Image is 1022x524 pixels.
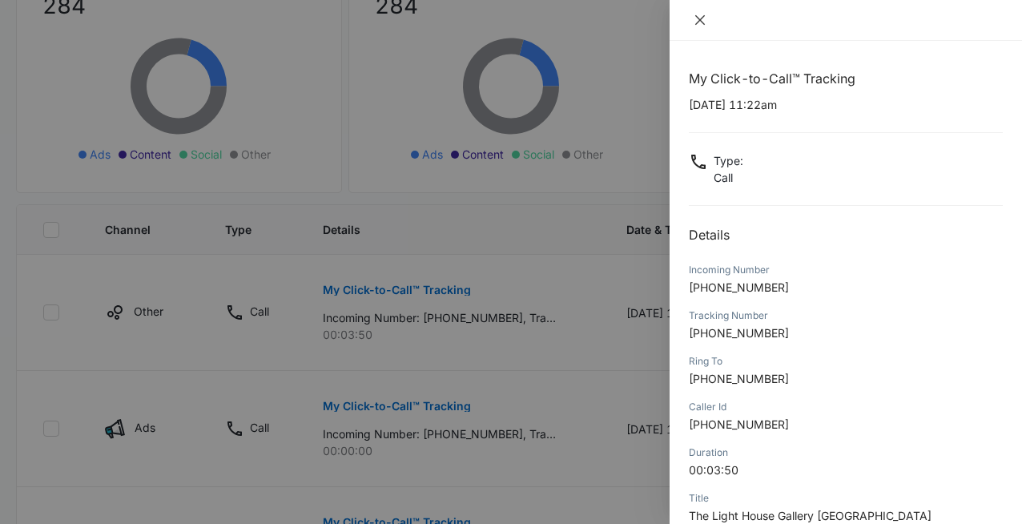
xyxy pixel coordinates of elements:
h2: Details [689,225,1003,244]
span: 00:03:50 [689,463,738,477]
p: [DATE] 11:22am [689,96,1003,113]
h1: My Click-to-Call™ Tracking [689,69,1003,88]
div: Tracking Number [689,308,1003,323]
span: [PHONE_NUMBER] [689,417,789,431]
div: Caller Id [689,400,1003,414]
div: Incoming Number [689,263,1003,277]
p: Type : [714,152,743,169]
span: close [694,14,706,26]
div: Ring To [689,354,1003,369]
span: [PHONE_NUMBER] [689,372,789,385]
span: The Light House Gallery [GEOGRAPHIC_DATA] [689,509,931,522]
button: Close [689,13,711,27]
div: Duration [689,445,1003,460]
div: Title [689,491,1003,506]
p: Call [714,169,743,186]
span: [PHONE_NUMBER] [689,280,789,294]
span: [PHONE_NUMBER] [689,326,789,340]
